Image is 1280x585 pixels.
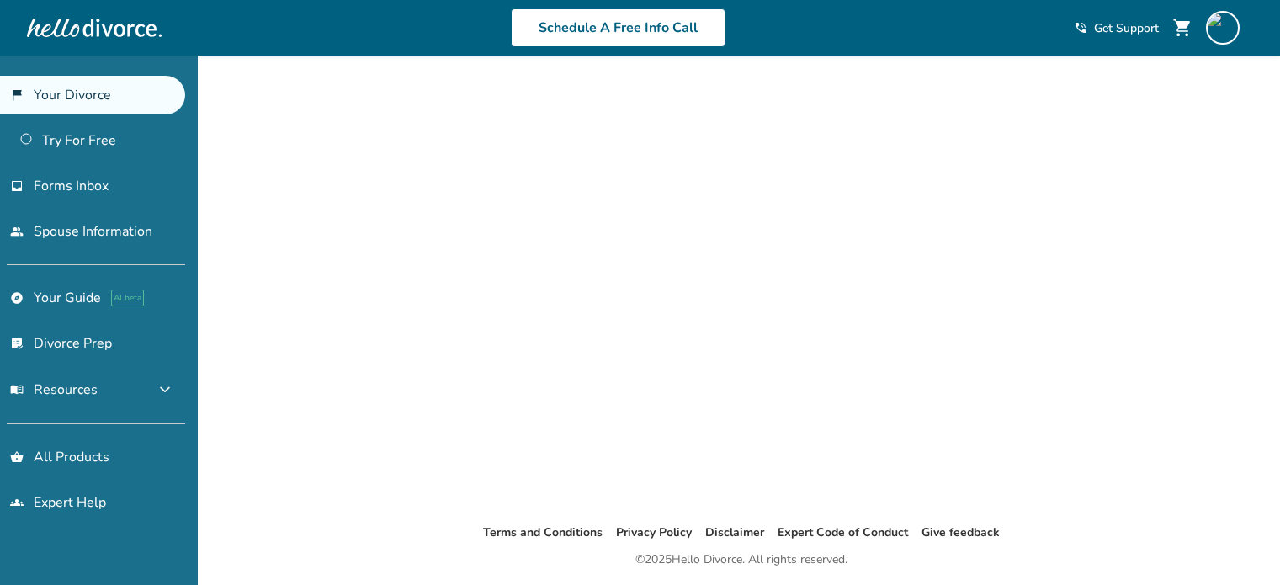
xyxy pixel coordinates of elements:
a: Privacy Policy [616,524,692,540]
span: Resources [10,380,98,399]
li: Give feedback [921,523,1000,543]
a: Expert Code of Conduct [778,524,908,540]
a: Terms and Conditions [483,524,603,540]
span: inbox [10,179,24,193]
span: Forms Inbox [34,177,109,195]
a: Schedule A Free Info Call [511,8,725,47]
span: flag_2 [10,88,24,102]
div: © 2025 Hello Divorce. All rights reserved. [635,550,847,570]
span: Get Support [1094,20,1159,36]
span: people [10,225,24,238]
img: michael.rager57@gmail.com [1206,11,1240,45]
span: menu_book [10,383,24,396]
li: Disclaimer [705,523,764,543]
span: explore [10,291,24,305]
span: shopping_basket [10,450,24,464]
span: AI beta [111,290,144,306]
span: phone_in_talk [1074,21,1087,35]
a: phone_in_talkGet Support [1074,20,1159,36]
span: list_alt_check [10,337,24,350]
span: shopping_cart [1172,18,1192,38]
span: groups [10,496,24,509]
span: expand_more [155,380,175,400]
